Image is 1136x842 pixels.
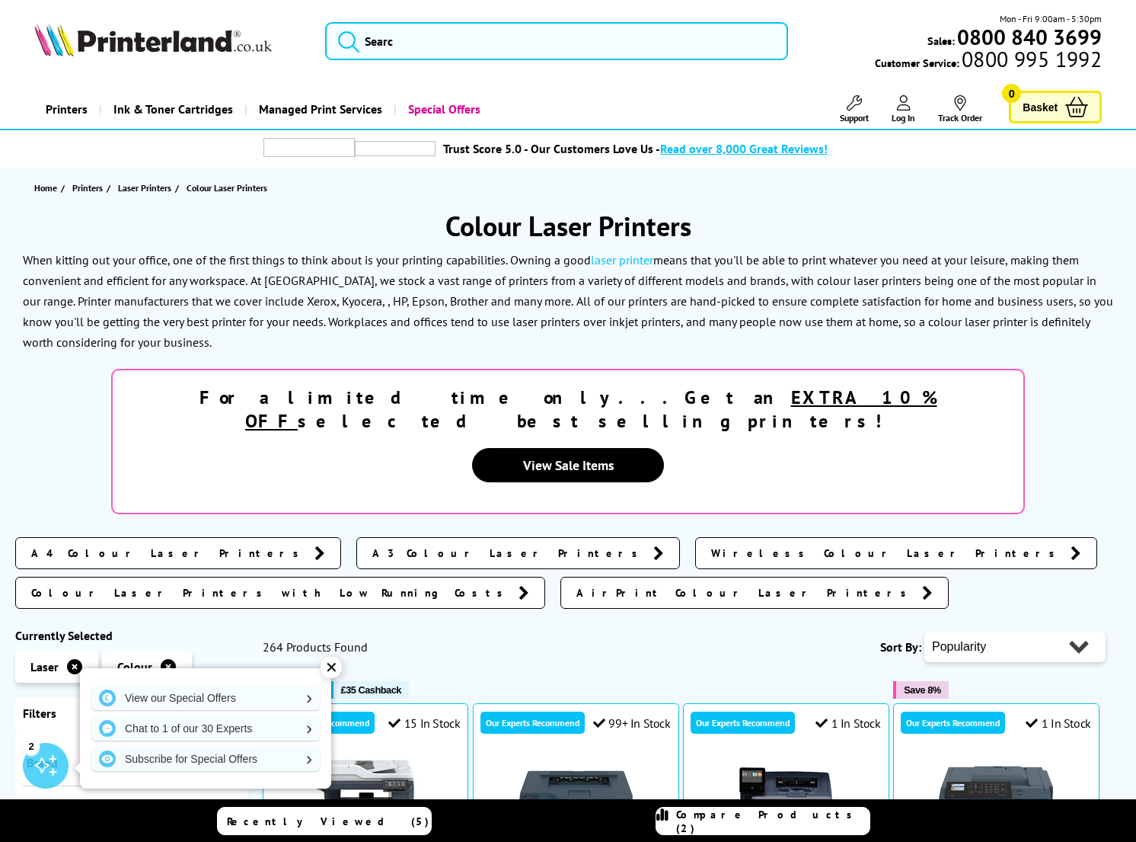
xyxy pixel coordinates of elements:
[263,138,355,157] img: trustpilot rating
[815,716,881,731] div: 1 In Stock
[875,52,1102,70] span: Customer Service:
[576,585,914,600] span: AirPrint Colour Laser Printers
[676,808,870,835] span: Compare Products (2)
[245,386,937,433] u: EXTRA 10% OFF
[91,716,320,741] a: Chat to 1 of our 30 Experts
[901,712,1005,734] div: Our Experts Recommend
[892,95,915,123] a: Log In
[187,182,267,194] span: Colour Laser Printers
[31,585,511,600] span: Colour Laser Printers with Low Running Costs
[1009,91,1102,123] a: Basket 0
[1000,11,1102,26] span: Mon - Fri 9:00am - 5:30pm
[330,681,409,699] button: £35 Cashback
[957,23,1102,51] b: 0800 840 3699
[15,208,1121,244] h1: Colour Laser Printers
[34,23,307,59] a: Printerland Logo
[227,815,429,828] span: Recently Viewed (5)
[34,180,61,196] a: Home
[217,807,432,835] a: Recently Viewed (5)
[15,537,341,569] a: A4 Colour Laser Printers
[113,90,233,129] span: Ink & Toner Cartridges
[394,90,492,129] a: Special Offers
[30,659,59,674] span: Laser
[1002,84,1021,103] span: 0
[938,95,982,123] a: Track Order
[244,90,394,129] a: Managed Print Services
[959,52,1102,66] span: 0800 995 1992
[840,112,869,123] span: Support
[199,386,937,433] strong: For a limited time only...Get an selected best selling printers!
[388,716,460,731] div: 15 In Stock
[91,686,320,710] a: View our Special Offers
[23,706,56,721] span: Filters
[99,90,244,129] a: Ink & Toner Cartridges
[325,22,788,60] input: Searc
[1023,97,1058,117] span: Basket
[656,807,870,835] a: Compare Products (2)
[34,90,99,129] a: Printers
[892,112,915,123] span: Log In
[480,712,585,734] div: Our Experts Recommend
[660,141,828,156] span: Read over 8,000 Great Reviews!
[695,537,1097,569] a: Wireless Colour Laser Printers
[560,577,949,609] a: AirPrint Colour Laser Printers
[15,628,247,643] div: Currently Selected
[904,684,940,696] span: Save 8%
[118,180,175,196] a: Laser Printers
[91,747,320,771] a: Subscribe for Special Offers
[23,738,40,754] div: 2
[955,30,1102,44] a: 0800 840 3699
[372,546,646,561] span: A3 Colour Laser Printers
[72,180,103,196] span: Printers
[341,684,401,696] span: £35 Cashback
[591,252,653,267] a: laser printer
[23,293,1113,350] p: All of our printers are hand-picked to ensure complete satisfaction for home and business users, ...
[34,23,272,56] img: Printerland Logo
[1026,716,1091,731] div: 1 In Stock
[117,659,152,674] span: Colour
[15,577,545,609] a: Colour Laser Printers with Low Running Costs
[263,639,368,655] span: 264 Products Found
[711,546,1063,561] span: Wireless Colour Laser Printers
[118,180,171,196] span: Laser Printers
[23,252,1079,288] p: When kitting out your office, one of the first things to think about is your printing capabilitie...
[31,546,307,561] span: A4 Colour Laser Printers
[691,712,795,734] div: Our Experts Recommend
[893,681,948,699] button: Save 8%
[23,273,1096,309] p: At [GEOGRAPHIC_DATA], we stock a vast range of printers from a variety of different models and br...
[927,34,955,48] span: Sales:
[443,141,828,156] a: Trust Score 5.0 - Our Customers Love Us -Read over 8,000 Great Reviews!
[593,716,671,731] div: 99+ In Stock
[880,639,921,655] span: Sort By:
[472,448,664,482] a: View Sale Items
[356,537,680,569] a: A3 Colour Laser Printers
[72,180,107,196] a: Printers
[840,95,869,123] a: Support
[355,141,436,156] img: trustpilot rating
[321,657,342,678] div: ✕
